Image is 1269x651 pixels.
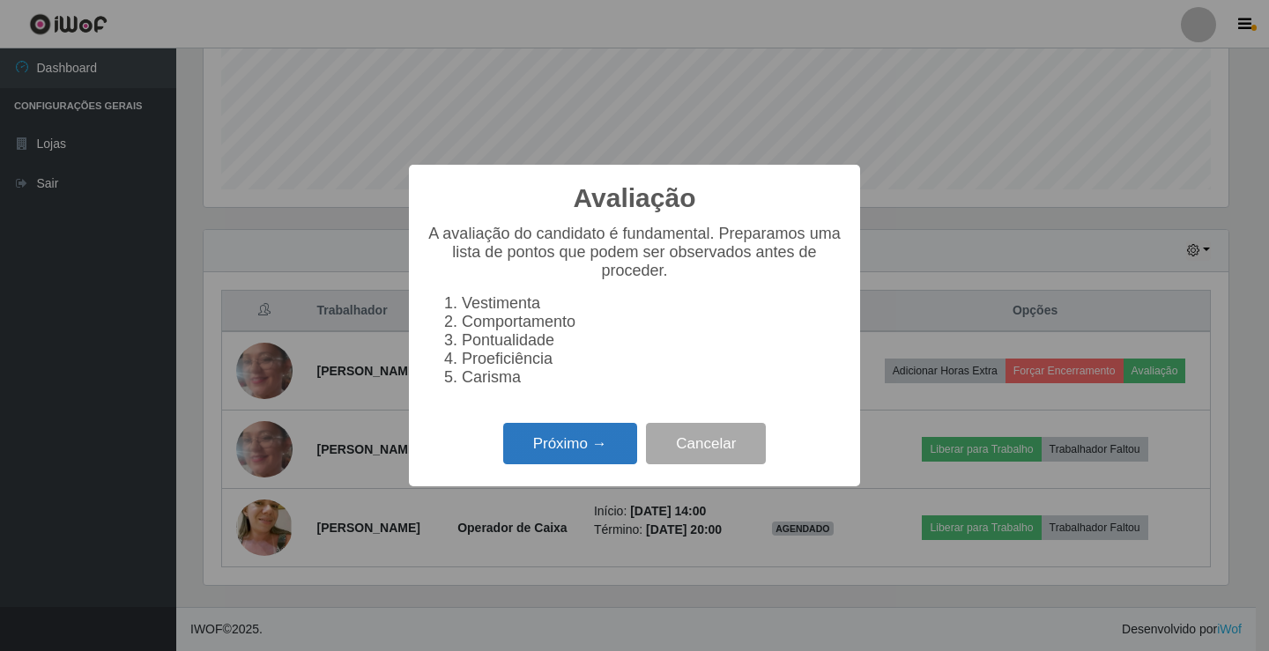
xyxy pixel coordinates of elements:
li: Comportamento [462,313,842,331]
li: Vestimenta [462,294,842,313]
p: A avaliação do candidato é fundamental. Preparamos uma lista de pontos que podem ser observados a... [427,225,842,280]
li: Pontualidade [462,331,842,350]
h2: Avaliação [574,182,696,214]
button: Próximo → [503,423,637,464]
li: Carisma [462,368,842,387]
button: Cancelar [646,423,766,464]
li: Proeficiência [462,350,842,368]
